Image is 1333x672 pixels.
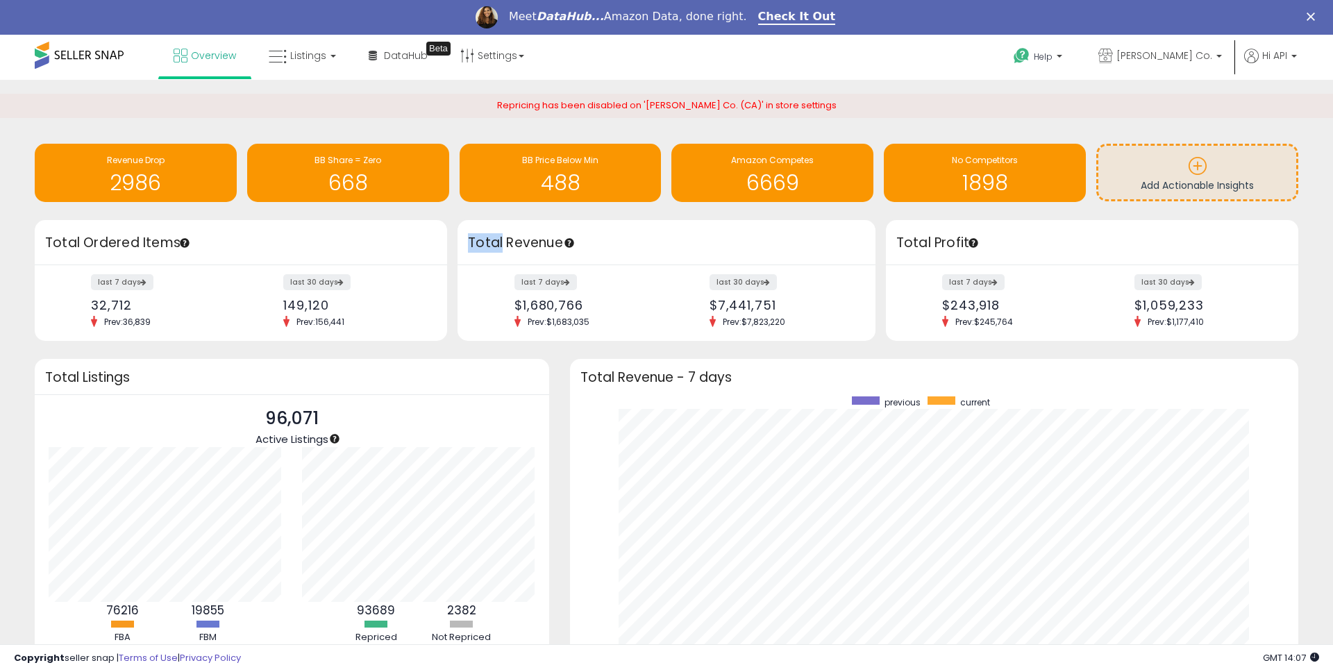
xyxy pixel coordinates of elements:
div: Not Repriced [420,631,503,644]
div: $7,441,751 [710,298,851,312]
span: Overview [191,49,236,62]
span: Revenue Drop [107,154,165,166]
div: Meet Amazon Data, done right. [509,10,747,24]
div: Tooltip anchor [178,237,191,249]
span: Repricing has been disabled on '[PERSON_NAME] Co. (CA)' in store settings [497,99,837,112]
span: current [960,396,990,408]
a: No Competitors 1898 [884,144,1086,202]
span: Help [1034,51,1053,62]
img: Profile image for Georgie [476,6,498,28]
span: [PERSON_NAME] Co. [1116,49,1212,62]
a: Revenue Drop 2986 [35,144,237,202]
div: FBM [166,631,249,644]
span: Prev: $245,764 [948,316,1020,328]
div: 149,120 [283,298,423,312]
label: last 30 days [1134,274,1202,290]
span: previous [885,396,921,408]
a: Privacy Policy [180,651,241,664]
h3: Total Revenue [468,233,865,253]
a: DataHub [358,35,438,76]
b: 93689 [357,602,395,619]
span: Add Actionable Insights [1141,178,1254,192]
div: $1,680,766 [514,298,656,312]
span: DataHub [384,49,428,62]
a: Hi API [1244,49,1297,80]
a: BB Share = Zero 668 [247,144,449,202]
span: Prev: $1,683,035 [521,316,596,328]
div: Tooltip anchor [967,237,980,249]
a: Overview [163,35,246,76]
h3: Total Revenue - 7 days [580,372,1288,383]
div: Tooltip anchor [563,237,576,249]
a: Settings [450,35,535,76]
div: Close [1307,12,1321,21]
label: last 30 days [710,274,777,290]
div: Tooltip anchor [328,432,341,445]
label: last 7 days [514,274,577,290]
h3: Total Ordered Items [45,233,437,253]
div: seller snap | | [14,652,241,665]
span: Hi API [1262,49,1287,62]
label: last 7 days [942,274,1005,290]
b: 2382 [447,602,476,619]
span: No Competitors [952,154,1018,166]
span: Prev: $1,177,410 [1141,316,1211,328]
h3: Total Listings [45,372,539,383]
b: 19855 [192,602,224,619]
h3: Total Profit [896,233,1288,253]
h1: 488 [467,171,655,194]
div: $1,059,233 [1134,298,1274,312]
span: Prev: 156,441 [290,316,351,328]
i: DataHub... [537,10,604,23]
span: Amazon Competes [731,154,814,166]
span: BB Price Below Min [522,154,598,166]
h1: 1898 [891,171,1079,194]
div: Repriced [335,631,418,644]
a: Help [1003,37,1076,80]
div: $243,918 [942,298,1082,312]
h1: 6669 [678,171,866,194]
span: BB Share = Zero [315,154,381,166]
span: Prev: 36,839 [97,316,158,328]
span: Prev: $7,823,220 [716,316,792,328]
a: BB Price Below Min 488 [460,144,662,202]
div: FBA [81,631,164,644]
a: Add Actionable Insights [1098,146,1296,199]
span: Active Listings [255,432,328,446]
a: [PERSON_NAME] Co. [1088,35,1232,80]
h1: 2986 [42,171,230,194]
a: Terms of Use [119,651,178,664]
a: Check It Out [758,10,836,25]
strong: Copyright [14,651,65,664]
label: last 30 days [283,274,351,290]
h1: 668 [254,171,442,194]
a: Listings [258,35,346,76]
a: Amazon Competes 6669 [671,144,873,202]
p: 96,071 [255,405,328,432]
span: 2025-09-10 14:07 GMT [1263,651,1319,664]
b: 76216 [106,602,139,619]
div: Tooltip anchor [426,42,451,56]
i: Get Help [1013,47,1030,65]
span: Listings [290,49,326,62]
div: 32,712 [91,298,230,312]
label: last 7 days [91,274,153,290]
